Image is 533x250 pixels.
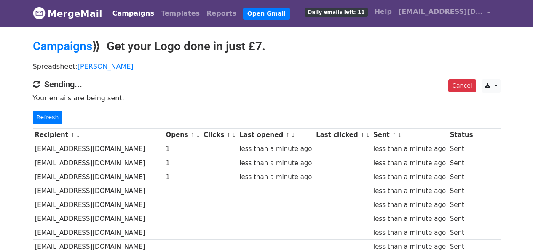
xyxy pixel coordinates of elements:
[33,39,92,53] a: Campaigns
[373,144,446,154] div: less than a minute ago
[70,132,75,138] a: ↑
[373,159,446,168] div: less than a minute ago
[314,128,371,142] th: Last clicked
[371,3,395,20] a: Help
[164,128,202,142] th: Opens
[33,198,164,212] td: [EMAIL_ADDRESS][DOMAIN_NAME]
[373,214,446,224] div: less than a minute ago
[33,184,164,198] td: [EMAIL_ADDRESS][DOMAIN_NAME]
[373,228,446,238] div: less than a minute ago
[33,128,164,142] th: Recipient
[166,172,199,182] div: 1
[373,172,446,182] div: less than a minute ago
[226,132,231,138] a: ↑
[232,132,236,138] a: ↓
[395,3,494,23] a: [EMAIL_ADDRESS][DOMAIN_NAME]
[397,132,402,138] a: ↓
[166,144,199,154] div: 1
[33,170,164,184] td: [EMAIL_ADDRESS][DOMAIN_NAME]
[239,172,312,182] div: less than a minute ago
[33,212,164,226] td: [EMAIL_ADDRESS][DOMAIN_NAME]
[190,132,195,138] a: ↑
[448,170,475,184] td: Sent
[33,5,102,22] a: MergeMail
[360,132,365,138] a: ↑
[366,132,370,138] a: ↓
[448,184,475,198] td: Sent
[33,94,501,102] p: Your emails are being sent.
[371,128,448,142] th: Sent
[301,3,371,20] a: Daily emails left: 11
[33,226,164,240] td: [EMAIL_ADDRESS][DOMAIN_NAME]
[238,128,314,142] th: Last opened
[76,132,80,138] a: ↓
[33,111,63,124] a: Refresh
[448,226,475,240] td: Sent
[448,79,476,92] a: Cancel
[285,132,290,138] a: ↑
[448,128,475,142] th: Status
[399,7,483,17] span: [EMAIL_ADDRESS][DOMAIN_NAME]
[201,128,237,142] th: Clicks
[373,200,446,210] div: less than a minute ago
[158,5,203,22] a: Templates
[392,132,396,138] a: ↑
[291,132,295,138] a: ↓
[373,186,446,196] div: less than a minute ago
[239,159,312,168] div: less than a minute ago
[33,62,501,71] p: Spreadsheet:
[243,8,290,20] a: Open Gmail
[33,79,501,89] h4: Sending...
[196,132,201,138] a: ↓
[305,8,367,17] span: Daily emails left: 11
[109,5,158,22] a: Campaigns
[33,7,46,19] img: MergeMail logo
[78,62,134,70] a: [PERSON_NAME]
[203,5,240,22] a: Reports
[448,142,475,156] td: Sent
[448,156,475,170] td: Sent
[166,159,199,168] div: 1
[33,156,164,170] td: [EMAIL_ADDRESS][DOMAIN_NAME]
[33,142,164,156] td: [EMAIL_ADDRESS][DOMAIN_NAME]
[239,144,312,154] div: less than a minute ago
[33,39,501,54] h2: ⟫ Get your Logo done in just £7.
[448,198,475,212] td: Sent
[448,212,475,226] td: Sent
